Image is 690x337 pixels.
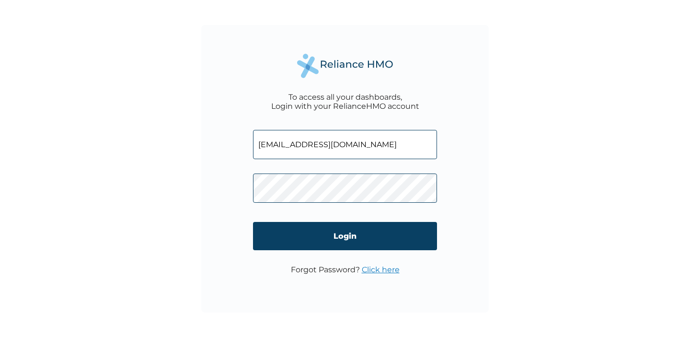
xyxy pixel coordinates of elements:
input: Email address or HMO ID [253,130,437,159]
a: Click here [362,265,400,274]
p: Forgot Password? [291,265,400,274]
input: Login [253,222,437,250]
img: Reliance Health's Logo [297,54,393,78]
div: To access all your dashboards, Login with your RelianceHMO account [271,93,419,111]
